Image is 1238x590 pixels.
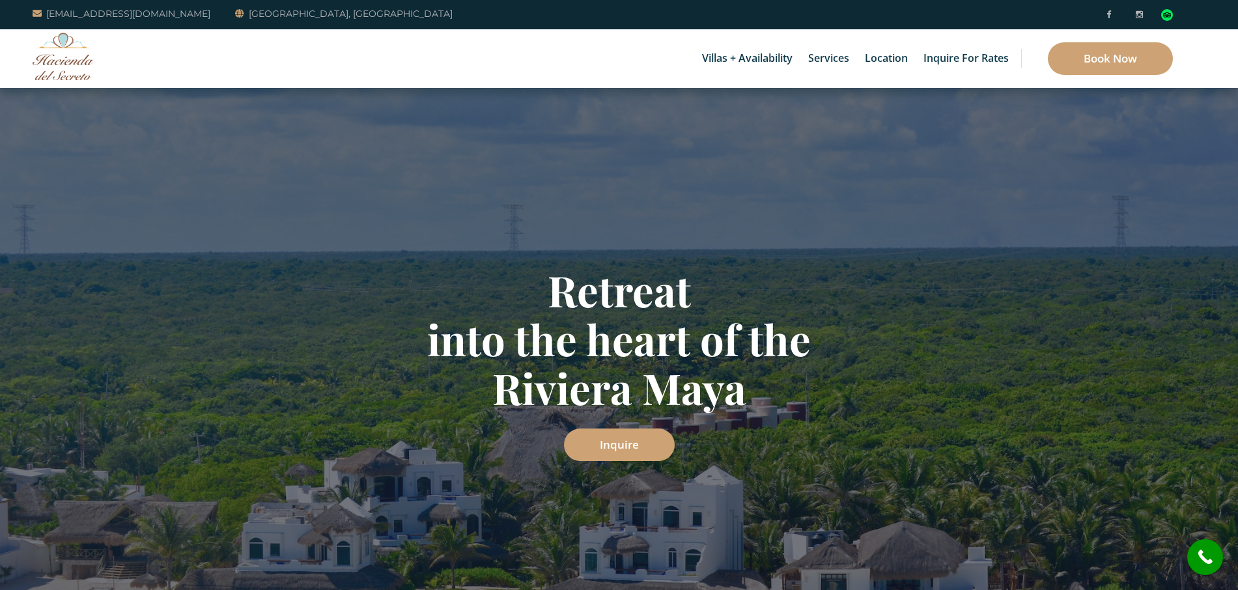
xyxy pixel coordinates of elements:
a: call [1187,539,1223,575]
a: [EMAIL_ADDRESS][DOMAIN_NAME] [33,6,210,21]
h1: Retreat into the heart of the Riviera Maya [238,266,1000,412]
a: Book Now [1048,42,1173,75]
a: [GEOGRAPHIC_DATA], [GEOGRAPHIC_DATA] [235,6,453,21]
a: Services [802,29,856,88]
a: Inquire [564,428,675,461]
img: Awesome Logo [33,33,94,80]
div: Read traveler reviews on Tripadvisor [1161,9,1173,21]
img: Tripadvisor_logomark.svg [1161,9,1173,21]
a: Villas + Availability [696,29,799,88]
a: Inquire for Rates [917,29,1015,88]
i: call [1190,542,1220,572]
a: Location [858,29,914,88]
